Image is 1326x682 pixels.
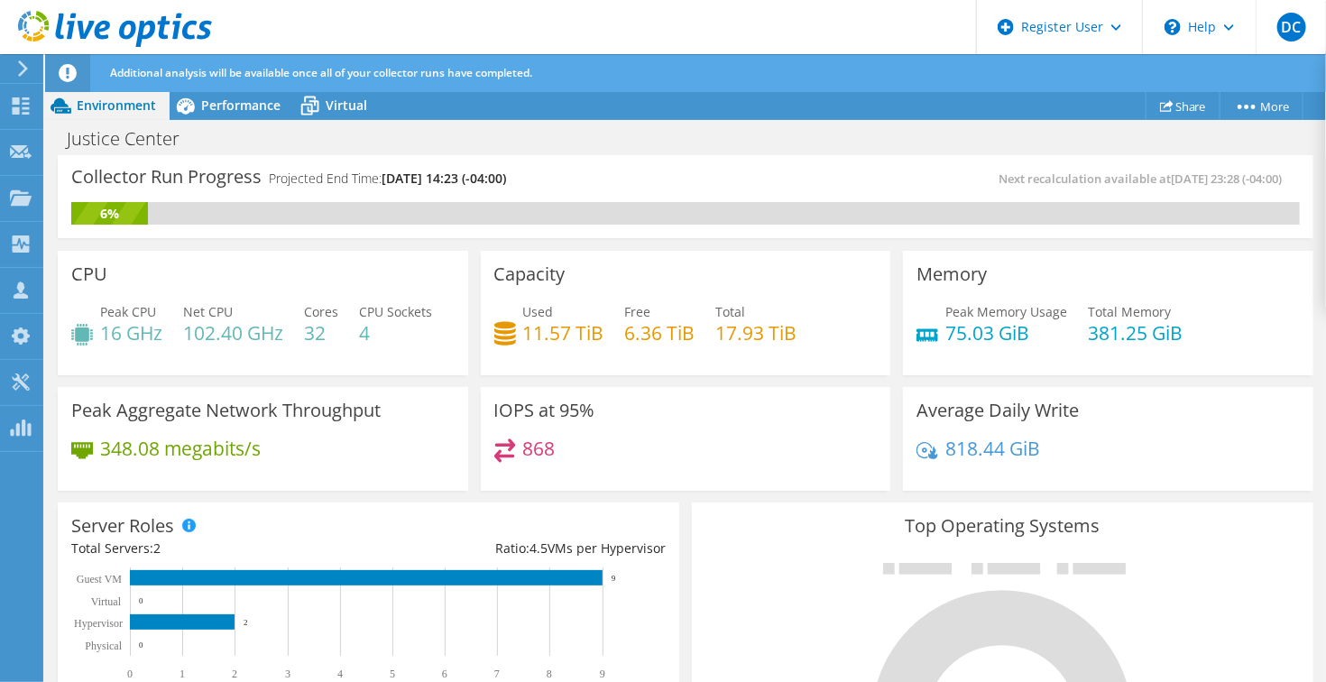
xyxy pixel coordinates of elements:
h3: Capacity [494,264,566,284]
h3: Server Roles [71,516,174,536]
span: Performance [201,97,281,114]
text: 3 [285,668,290,680]
h4: 75.03 GiB [945,323,1067,343]
h4: 818.44 GiB [945,438,1040,458]
span: 2 [153,539,161,557]
h3: Top Operating Systems [705,516,1300,536]
h4: 102.40 GHz [183,323,283,343]
h4: 32 [304,323,338,343]
h4: 868 [523,438,556,458]
span: DC [1277,13,1306,41]
text: 2 [232,668,237,680]
text: 2 [244,618,248,627]
span: 4.5 [529,539,548,557]
span: Total [716,303,746,320]
text: 0 [139,641,143,650]
h4: 4 [359,323,432,343]
h4: 381.25 GiB [1088,323,1183,343]
span: Cores [304,303,338,320]
span: [DATE] 14:23 (-04:00) [382,170,506,187]
span: Peak CPU [100,303,156,320]
span: Used [523,303,554,320]
text: 9 [600,668,605,680]
span: Free [625,303,651,320]
text: 4 [337,668,343,680]
h4: 16 GHz [100,323,162,343]
div: Ratio: VMs per Hypervisor [368,539,665,558]
div: Total Servers: [71,539,368,558]
span: Next recalculation available at [999,170,1291,187]
h4: 17.93 TiB [716,323,797,343]
h4: 348.08 megabits/s [100,438,261,458]
h3: Peak Aggregate Network Throughput [71,401,381,420]
text: 9 [612,574,616,583]
svg: \n [1165,19,1181,35]
text: 7 [494,668,500,680]
h4: 11.57 TiB [523,323,604,343]
h1: Justice Center [59,129,207,149]
text: 6 [442,668,447,680]
text: 0 [127,668,133,680]
h3: IOPS at 95% [494,401,595,420]
text: 5 [390,668,395,680]
div: 6% [71,204,148,224]
text: 0 [139,596,143,605]
a: More [1220,92,1303,120]
text: Physical [85,640,122,652]
span: Total Memory [1088,303,1171,320]
text: Virtual [91,595,122,608]
span: Additional analysis will be available once all of your collector runs have completed. [110,65,532,80]
h3: Average Daily Write [916,401,1079,420]
text: 1 [180,668,185,680]
h3: CPU [71,264,107,284]
h4: Projected End Time: [269,169,506,189]
span: Virtual [326,97,367,114]
span: Peak Memory Usage [945,303,1067,320]
span: Environment [77,97,156,114]
text: Hypervisor [74,617,123,630]
span: [DATE] 23:28 (-04:00) [1171,170,1282,187]
span: Net CPU [183,303,233,320]
h4: 6.36 TiB [625,323,695,343]
h3: Memory [916,264,987,284]
text: 8 [547,668,552,680]
a: Share [1146,92,1220,120]
text: Guest VM [77,573,122,585]
span: CPU Sockets [359,303,432,320]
